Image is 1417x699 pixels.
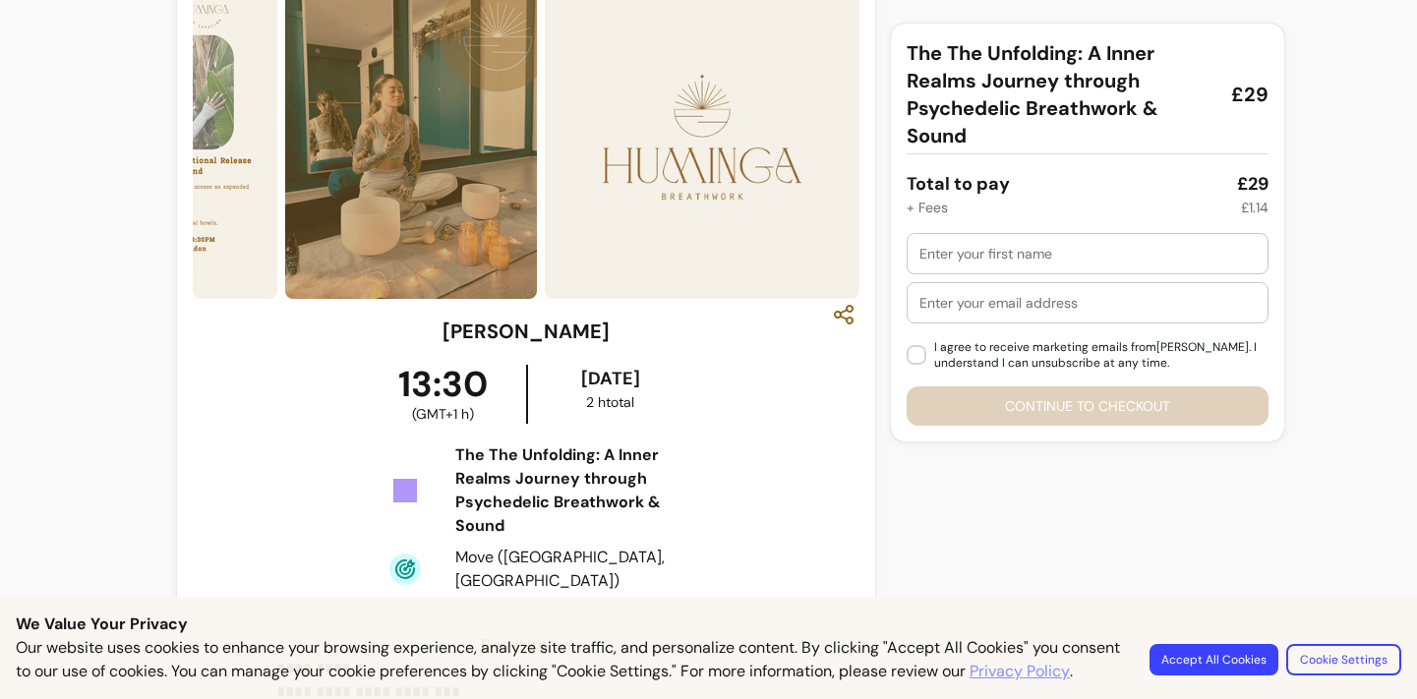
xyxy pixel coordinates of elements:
button: Cookie Settings [1286,644,1401,675]
div: Total to pay [907,170,1010,198]
div: + Fees [907,198,948,217]
div: The The Unfolding: A Inner Realms Journey through Psychedelic Breathwork & Sound [455,443,688,538]
button: Accept All Cookies [1150,644,1278,675]
img: Tickets Icon [389,475,421,506]
input: Enter your email address [919,293,1256,313]
div: 2 h total [532,392,688,412]
a: Privacy Policy [970,660,1070,683]
div: £1.14 [1241,198,1269,217]
span: ( GMT+1 h ) [412,404,474,424]
span: £29 [1231,81,1269,108]
div: £29 [1237,170,1269,198]
p: We Value Your Privacy [16,612,1401,636]
p: Our website uses cookies to enhance your browsing experience, analyze site traffic, and personali... [16,636,1126,683]
h3: [PERSON_NAME] [443,318,610,345]
div: 13:30 [360,365,526,424]
span: The The Unfolding: A Inner Realms Journey through Psychedelic Breathwork & Sound [907,39,1215,149]
div: Move ([GEOGRAPHIC_DATA], [GEOGRAPHIC_DATA]) [455,546,688,593]
div: [DATE] [532,365,688,392]
input: Enter your first name [919,244,1256,263]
